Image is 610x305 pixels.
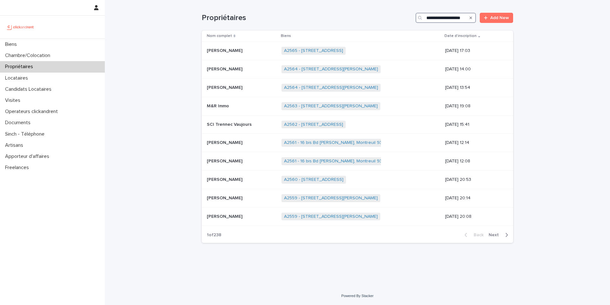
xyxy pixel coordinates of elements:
[202,189,513,207] tr: [PERSON_NAME][PERSON_NAME] A2559 - [STREET_ADDRESS][PERSON_NAME] [DATE] 20:14
[445,122,503,127] p: [DATE] 15:41
[445,103,503,109] p: [DATE] 19:08
[445,159,503,164] p: [DATE] 12:08
[284,140,390,145] a: A2561 - 16 bis Bd [PERSON_NAME], Montreuil 93100
[445,214,503,219] p: [DATE] 20:08
[202,115,513,134] tr: SCI Trennec VaujoursSCI Trennec Vaujours A2562 - [STREET_ADDRESS] [DATE] 15:41
[207,47,244,53] p: [PERSON_NAME]
[444,32,477,39] p: Date d'inscription
[486,232,513,238] button: Next
[445,177,503,182] p: [DATE] 20:53
[3,109,63,115] p: Operateurs clickandrent
[207,102,230,109] p: M&R Immo
[3,165,34,171] p: Freelances
[202,42,513,60] tr: [PERSON_NAME][PERSON_NAME] A2565 - [STREET_ADDRESS] [DATE] 17:03
[281,32,291,39] p: Biens
[3,153,54,160] p: Apporteur d'affaires
[207,139,244,145] p: [PERSON_NAME]
[5,21,36,33] img: UCB0brd3T0yccxBKYDjQ
[284,159,390,164] a: A2561 - 16 bis Bd [PERSON_NAME], Montreuil 93100
[207,32,232,39] p: Nom complet
[480,13,513,23] a: Add New
[3,86,57,92] p: Candidats Locataires
[202,207,513,226] tr: [PERSON_NAME][PERSON_NAME] A2559 - [STREET_ADDRESS][PERSON_NAME] [DATE] 20:08
[284,177,343,182] a: A2560 - [STREET_ADDRESS]
[445,67,503,72] p: [DATE] 14:00
[470,233,484,237] span: Back
[284,195,378,201] a: A2559 - [STREET_ADDRESS][PERSON_NAME]
[284,214,378,219] a: A2559 - [STREET_ADDRESS][PERSON_NAME]
[202,78,513,97] tr: [PERSON_NAME][PERSON_NAME] A2564 - [STREET_ADDRESS][PERSON_NAME] [DATE] 13:54
[284,122,343,127] a: A2562 - [STREET_ADDRESS]
[459,232,486,238] button: Back
[202,97,513,115] tr: M&R ImmoM&R Immo A2563 - [STREET_ADDRESS][PERSON_NAME] [DATE] 19:08
[3,64,38,70] p: Propriétaires
[3,131,50,137] p: Sinch - Téléphone
[202,152,513,171] tr: [PERSON_NAME][PERSON_NAME] A2561 - 16 bis Bd [PERSON_NAME], Montreuil 93100 [DATE] 12:08
[416,13,476,23] input: Search
[3,41,22,47] p: Biens
[3,120,36,126] p: Documents
[202,227,227,243] p: 1 of 238
[207,84,244,90] p: [PERSON_NAME]
[207,194,244,201] p: [PERSON_NAME]
[490,16,509,20] span: Add New
[489,233,503,237] span: Next
[445,85,503,90] p: [DATE] 13:54
[284,85,378,90] a: A2564 - [STREET_ADDRESS][PERSON_NAME]
[3,53,55,59] p: Chambre/Colocation
[207,121,253,127] p: SCI Trennec Vaujours
[445,140,503,145] p: [DATE] 12:14
[202,60,513,79] tr: [PERSON_NAME][PERSON_NAME] A2564 - [STREET_ADDRESS][PERSON_NAME] [DATE] 14:00
[284,67,378,72] a: A2564 - [STREET_ADDRESS][PERSON_NAME]
[3,75,33,81] p: Locataires
[445,195,503,201] p: [DATE] 20:14
[202,134,513,152] tr: [PERSON_NAME][PERSON_NAME] A2561 - 16 bis Bd [PERSON_NAME], Montreuil 93100 [DATE] 12:14
[207,65,244,72] p: [PERSON_NAME]
[445,48,503,53] p: [DATE] 17:03
[341,294,373,298] a: Powered By Stacker
[207,213,244,219] p: [PERSON_NAME]
[3,97,25,103] p: Visites
[207,176,244,182] p: [PERSON_NAME]
[284,48,343,53] a: A2565 - [STREET_ADDRESS]
[202,13,413,23] h1: Propriétaires
[284,103,378,109] a: A2563 - [STREET_ADDRESS][PERSON_NAME]
[202,170,513,189] tr: [PERSON_NAME][PERSON_NAME] A2560 - [STREET_ADDRESS] [DATE] 20:53
[207,157,244,164] p: [PERSON_NAME]
[3,142,28,148] p: Artisans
